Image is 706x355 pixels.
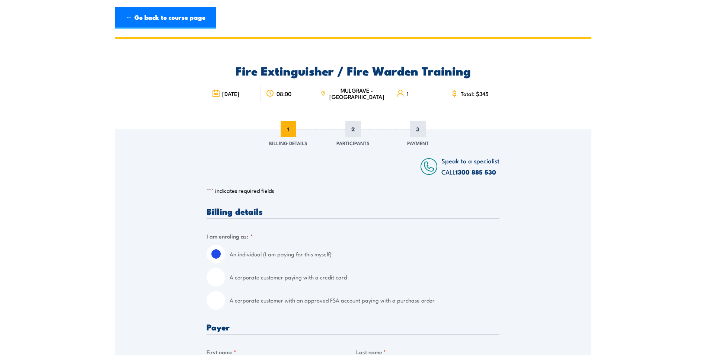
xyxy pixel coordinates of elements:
[207,207,499,215] h3: Billing details
[336,139,370,147] span: Participants
[281,121,296,137] span: 1
[115,7,216,29] a: ← Go back to course page
[456,167,496,177] a: 1300 885 530
[407,139,429,147] span: Payment
[461,90,489,97] span: Total: $345
[207,65,499,76] h2: Fire Extinguisher / Fire Warden Training
[207,187,499,194] p: " " indicates required fields
[207,232,253,240] legend: I am enroling as:
[207,323,499,331] h3: Payer
[345,121,361,137] span: 2
[441,156,499,176] span: Speak to a specialist CALL
[230,291,499,310] label: A corporate customer with an approved FSA account paying with a purchase order
[328,87,386,100] span: MULGRAVE - [GEOGRAPHIC_DATA]
[277,90,291,97] span: 08:00
[230,268,499,287] label: A corporate customer paying with a credit card
[269,139,307,147] span: Billing Details
[410,121,426,137] span: 3
[407,90,409,97] span: 1
[230,245,499,263] label: An individual (I am paying for this myself)
[222,90,239,97] span: [DATE]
